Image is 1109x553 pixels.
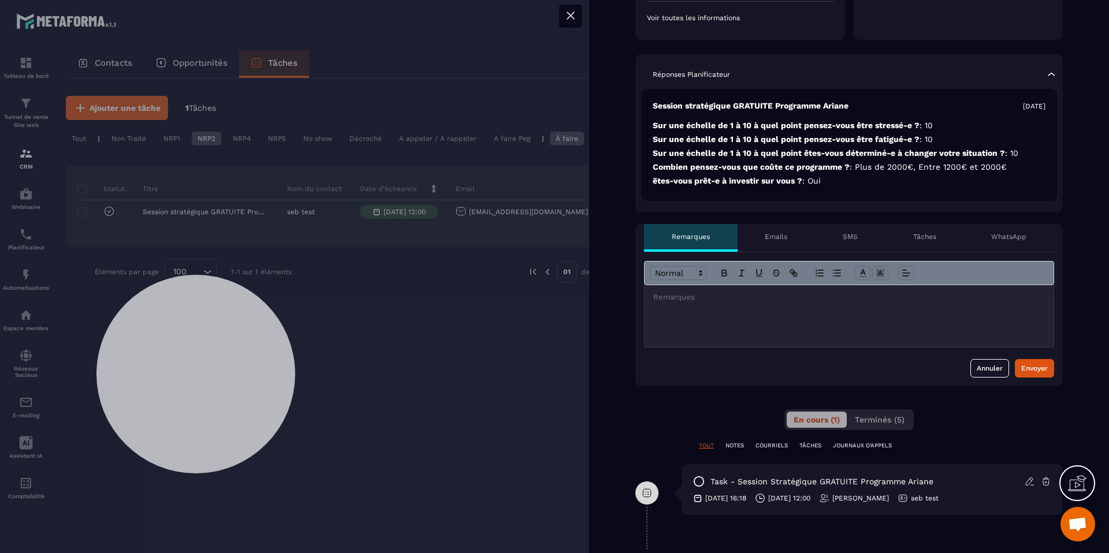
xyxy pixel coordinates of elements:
span: : Oui [802,176,821,185]
p: Remarques [672,232,710,241]
p: [PERSON_NAME] [832,494,889,503]
span: En cours (1) [794,415,840,424]
p: TÂCHES [799,442,821,450]
p: SMS [843,232,858,241]
p: COURRIELS [756,442,788,450]
p: JOURNAUX D'APPELS [833,442,892,450]
p: Tâches [913,232,936,241]
span: Terminés (5) [855,415,905,424]
p: WhatsApp [991,232,1026,241]
p: Sur une échelle de 1 à 10 à quel point pensez-vous être fatigué-e ? [653,134,1045,145]
button: En cours (1) [787,412,847,428]
p: [DATE] 16:18 [705,494,746,503]
p: Réponses Planificateur [653,70,730,79]
p: Session stratégique GRATUITE Programme Ariane [653,100,849,111]
p: Voir toutes les informations [647,13,833,23]
p: TOUT [699,442,714,450]
p: NOTES [725,442,744,450]
p: seb test [911,494,939,503]
span: : 10 [1005,148,1018,158]
p: Combien pensez-vous que coûte ce programme ? [653,162,1045,173]
span: : 10 [920,121,933,130]
button: Terminés (5) [848,412,911,428]
p: Sur une échelle de 1 à 10 à quel point êtes-vous déterminé-e à changer votre situation ? [653,148,1045,159]
p: [DATE] 12:00 [768,494,810,503]
p: task - Session stratégique GRATUITE Programme Ariane [710,476,933,487]
button: Envoyer [1015,359,1054,378]
span: : Plus de 2000€, Entre 1200€ et 2000€ [850,162,1007,171]
span: : 10 [920,134,933,144]
div: Ouvrir le chat [1060,507,1095,541]
p: Sur une échelle de 1 à 10 à quel point pensez-vous être stressé-e ? [653,120,1045,131]
button: Annuler [970,359,1009,378]
p: [DATE] [1023,102,1045,111]
p: ëtes-vous prêt-e à investir sur vous ? [653,175,1045,186]
p: Emails [765,232,787,241]
div: Envoyer [1021,363,1048,374]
